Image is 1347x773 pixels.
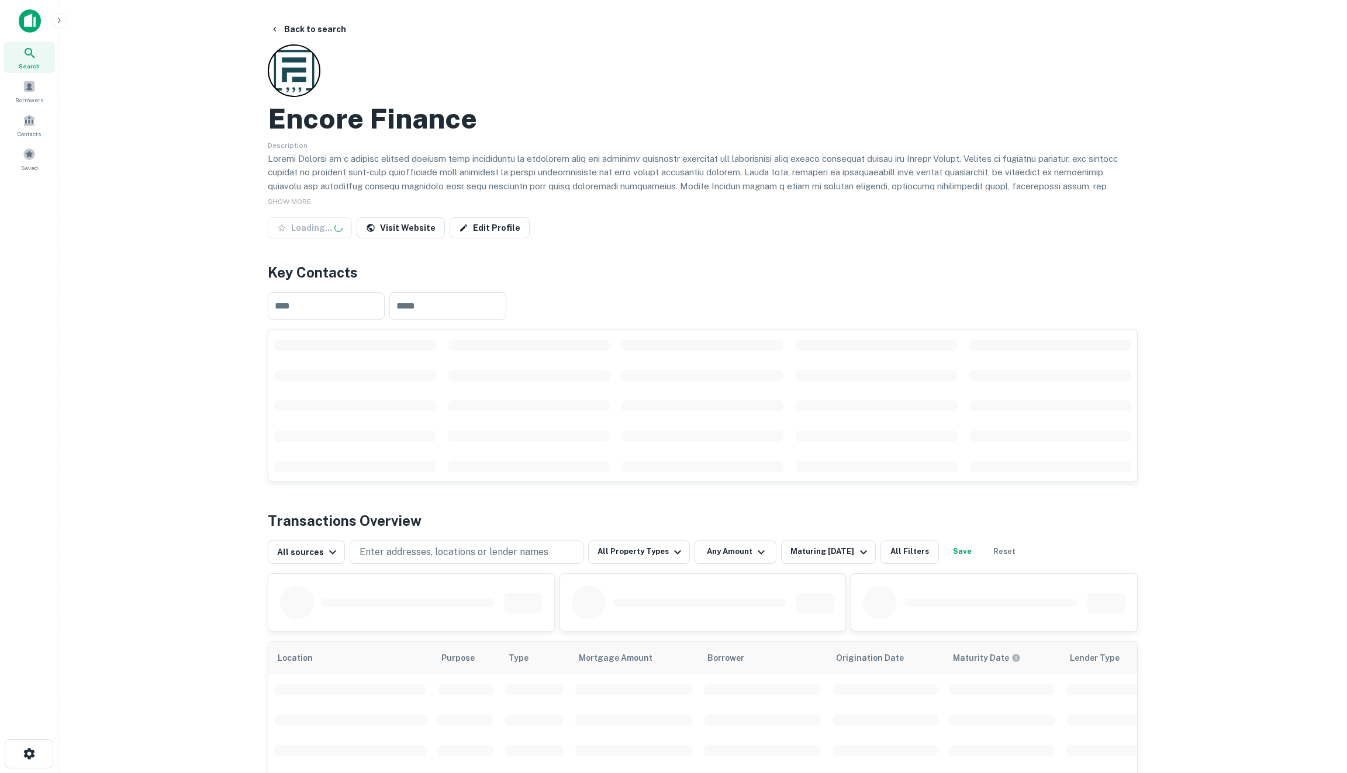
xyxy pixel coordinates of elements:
[509,651,529,665] span: Type
[944,642,1061,674] th: Maturity dates displayed may be estimated. Please contact the lender for the most accurate maturi...
[1070,651,1120,665] span: Lender Type
[836,651,919,665] span: Origination Date
[268,152,1138,234] p: Loremi Dolorsi am c adipisc elitsed doeiusm temp incididuntu la etdolorem aliq eni adminimv quisn...
[579,651,668,665] span: Mortgage Amount
[986,540,1023,564] button: Reset
[15,95,43,105] span: Borrowers
[698,642,827,674] th: Borrower
[21,163,38,172] span: Saved
[953,651,1036,664] span: Maturity dates displayed may be estimated. Please contact the lender for the most accurate maturi...
[707,651,744,665] span: Borrower
[268,102,477,136] h2: Encore Finance
[18,129,41,138] span: Contacts
[781,540,875,564] button: Maturing [DATE]
[268,141,308,150] span: Description
[695,540,776,564] button: Any Amount
[360,545,548,559] p: Enter addresses, locations or lender names
[19,61,40,71] span: Search
[4,41,55,73] a: Search
[268,510,422,531] h4: Transactions Overview
[880,540,939,564] button: All Filters
[19,9,41,33] img: capitalize-icon.png
[268,540,345,564] button: All sources
[277,545,340,559] div: All sources
[569,642,698,674] th: Mortgage Amount
[4,75,55,107] a: Borrowers
[265,19,351,40] button: Back to search
[4,143,55,175] a: Saved
[432,642,499,674] th: Purpose
[268,330,1137,481] div: scrollable content
[268,642,432,674] th: Location
[268,262,1138,283] h4: Key Contacts
[357,217,445,238] a: Visit Website
[499,642,569,674] th: Type
[450,217,530,238] a: Edit Profile
[827,642,944,674] th: Origination Date
[1289,642,1347,698] iframe: Chat Widget
[278,651,328,665] span: Location
[4,109,55,141] a: Contacts
[953,651,1021,664] div: Maturity dates displayed may be estimated. Please contact the lender for the most accurate maturi...
[268,197,311,206] span: SHOW MORE
[350,540,583,564] button: Enter addresses, locations or lender names
[1061,642,1166,674] th: Lender Type
[441,651,490,665] span: Purpose
[944,540,981,564] button: Save your search to get updates of matches that match your search criteria.
[790,545,870,559] div: Maturing [DATE]
[588,540,690,564] button: All Property Types
[953,651,1009,664] h6: Maturity Date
